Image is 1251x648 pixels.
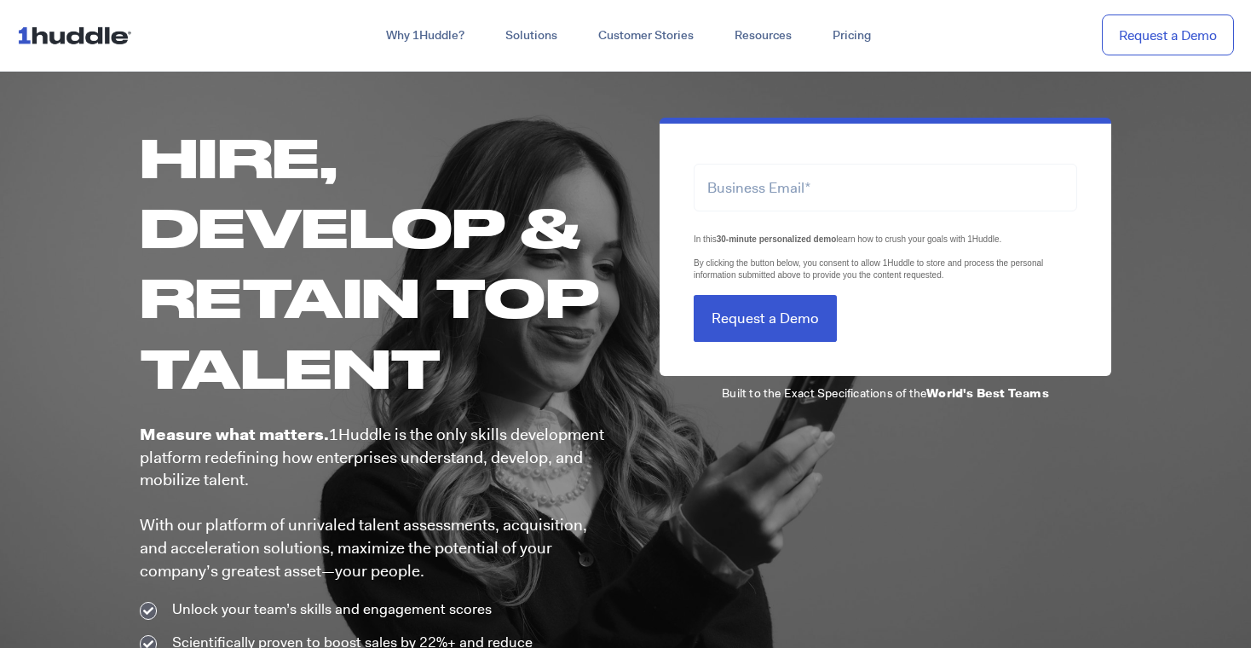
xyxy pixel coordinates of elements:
strong: 30-minute personalized demo [717,234,837,244]
a: Customer Stories [578,20,714,51]
b: Measure what matters. [140,424,329,445]
input: Request a Demo [694,295,837,342]
a: Resources [714,20,812,51]
span: In this learn how to crush your goals with 1Huddle. By clicking the button below, you consent to ... [694,234,1043,280]
a: Solutions [485,20,578,51]
span: Unlock your team’s skills and engagement scores [168,599,492,620]
a: Why 1Huddle? [366,20,485,51]
a: Pricing [812,20,891,51]
b: World's Best Teams [926,385,1049,401]
p: Built to the Exact Specifications of the [660,385,1111,402]
input: Business Email* [694,164,1077,211]
h1: Hire, Develop & Retain Top Talent [140,122,608,402]
a: Request a Demo [1102,14,1234,56]
img: ... [17,19,139,51]
p: 1Huddle is the only skills development platform redefining how enterprises understand, develop, a... [140,424,608,582]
